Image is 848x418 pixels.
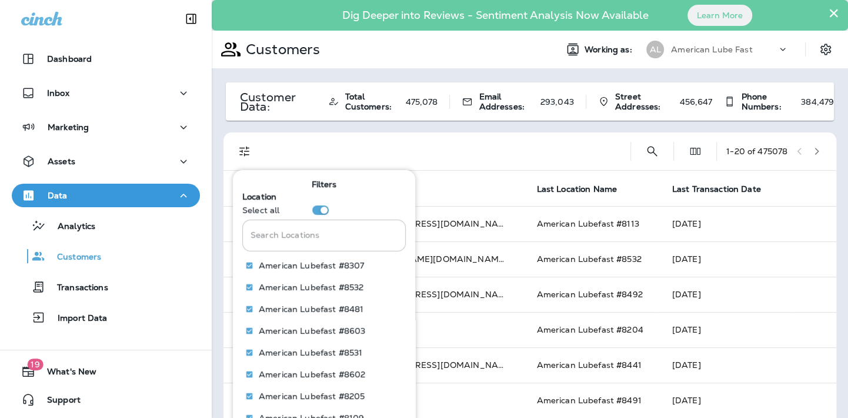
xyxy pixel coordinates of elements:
p: Import Data [46,313,108,324]
button: Inbox [12,81,200,105]
p: -- [360,396,508,405]
span: American Lubefast #8113 [536,218,639,229]
p: Transactions [45,283,108,294]
div: AL [646,41,664,58]
span: Support [35,395,81,409]
span: American Lubefast #8492 [536,289,642,300]
button: Search Customers [640,140,664,163]
td: [PERSON_NAME] [223,277,346,312]
td: [DATE] [658,312,836,347]
p: Customer Data: [240,92,316,111]
span: Filters [312,180,337,190]
span: 19 [27,359,43,370]
button: Support [12,388,200,412]
button: 19What's New [12,360,200,383]
td: [DATE] [658,347,836,383]
td: [EMAIL_ADDRESS][DOMAIN_NAME] [346,206,522,241]
p: American Lubefast #8481 [259,304,363,313]
p: American Lubefast #8602 [259,369,365,379]
span: Total Customers: [345,92,400,112]
span: Street Addresses: [615,92,674,112]
td: [PERSON_NAME] [223,241,346,277]
p: 293,043 [540,97,574,107]
div: 1 - 20 of 475078 [726,147,787,156]
span: American Lubefast #8441 [536,360,641,370]
button: Transactions [12,274,200,299]
p: American Lubefast #8603 [259,326,365,335]
p: Customers [241,41,320,58]
span: Last Transaction Date [672,184,761,194]
p: American Lubefast #8205 [259,391,365,400]
button: Edit Fields [683,140,707,163]
p: -- [360,325,508,334]
p: Inbox [47,88,69,98]
td: [DATE] [658,277,836,312]
p: 456,647 [679,97,712,107]
p: Dashboard [47,54,92,64]
button: Settings [815,39,836,60]
p: Assets [48,157,75,166]
p: Data [48,191,68,200]
button: Import Data [12,305,200,330]
td: [DATE] [658,241,836,277]
button: Collapse Sidebar [175,7,208,31]
button: Dashboard [12,47,200,71]
span: Email Addresses: [479,92,534,112]
span: American Lubefast #8491 [536,395,641,406]
p: American Lubefast #8532 [259,282,363,291]
td: [DATE] [658,383,836,418]
p: Select all [242,205,279,215]
span: Last Location Name [536,184,632,194]
td: [EMAIL_ADDRESS][DOMAIN_NAME] [346,347,522,383]
p: American Lube Fast [671,45,753,54]
p: American Lubefast #8531 [259,347,362,357]
span: Last Location Name [536,184,617,194]
span: American Lubefast #8532 [536,254,641,264]
button: Assets [12,150,200,173]
button: Marketing [12,115,200,139]
button: Customers [12,244,200,268]
span: Working as: [585,45,635,55]
p: 475,078 [405,97,438,107]
p: Dig Deeper into Reviews - Sentiment Analysis Now Available [308,14,683,17]
span: Last Transaction Date [672,184,776,194]
td: [PERSON_NAME][DOMAIN_NAME][EMAIL_ADDRESS][PERSON_NAME][DOMAIN_NAME] [346,241,522,277]
td: [DATE] [658,206,836,241]
p: Customers [45,252,101,263]
td: [PERSON_NAME] [223,206,346,241]
p: 384,479 [801,97,834,107]
span: What's New [35,367,96,381]
span: Location [242,191,276,202]
td: [EMAIL_ADDRESS][DOMAIN_NAME] [346,277,522,312]
td: [PERSON_NAME] [223,383,346,418]
td: [PERSON_NAME] [223,347,346,383]
button: Filters [233,140,256,163]
button: Close [828,4,839,22]
span: American Lubefast #8204 [536,324,643,335]
p: Analytics [46,221,95,233]
p: Marketing [48,122,89,132]
p: American Lubefast #8307 [259,260,364,270]
button: Analytics [12,213,200,238]
button: Learn More [687,5,752,26]
button: Data [12,184,200,207]
td: [PERSON_NAME] [223,312,346,347]
span: Phone Numbers: [741,92,795,112]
